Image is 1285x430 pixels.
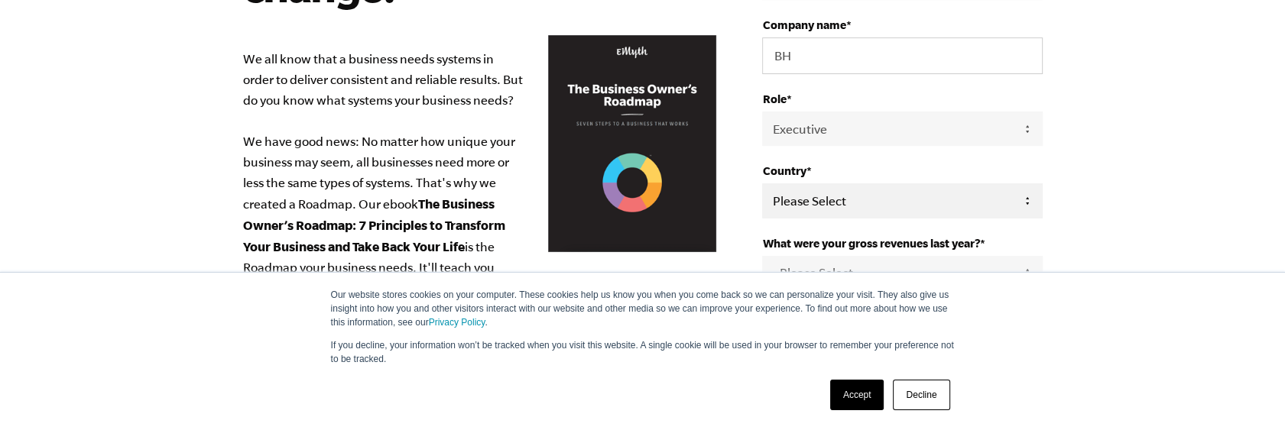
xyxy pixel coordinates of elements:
[762,164,806,177] span: Country
[331,338,955,366] p: If you decline, your information won’t be tracked when you visit this website. A single cookie wi...
[893,380,949,410] a: Decline
[762,18,845,31] span: Company name
[762,92,786,105] span: Role
[548,35,716,253] img: Business Owners Roadmap Cover
[243,196,505,254] b: The Business Owner’s Roadmap: 7 Principles to Transform Your Business and Take Back Your Life
[331,288,955,329] p: Our website stores cookies on your computer. These cookies help us know you when you come back so...
[243,49,717,319] p: We all know that a business needs systems in order to deliver consistent and reliable results. Bu...
[429,317,485,328] a: Privacy Policy
[830,380,884,410] a: Accept
[762,237,979,250] span: What were your gross revenues last year?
